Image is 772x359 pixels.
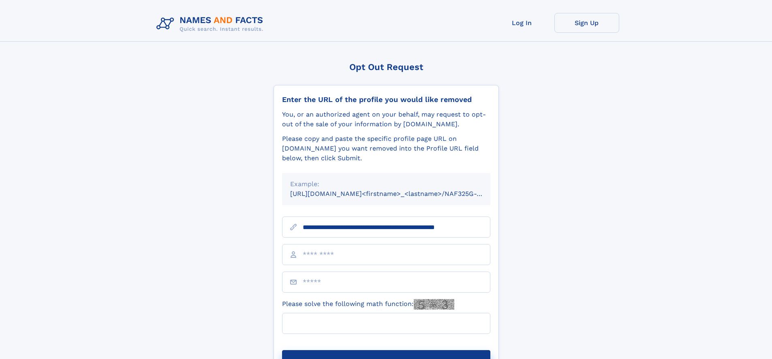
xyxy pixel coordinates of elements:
[282,299,454,310] label: Please solve the following math function:
[282,95,490,104] div: Enter the URL of the profile you would like removed
[554,13,619,33] a: Sign Up
[290,179,482,189] div: Example:
[274,62,499,72] div: Opt Out Request
[490,13,554,33] a: Log In
[290,190,506,198] small: [URL][DOMAIN_NAME]<firstname>_<lastname>/NAF325G-xxxxxxxx
[282,134,490,163] div: Please copy and paste the specific profile page URL on [DOMAIN_NAME] you want removed into the Pr...
[153,13,270,35] img: Logo Names and Facts
[282,110,490,129] div: You, or an authorized agent on your behalf, may request to opt-out of the sale of your informatio...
